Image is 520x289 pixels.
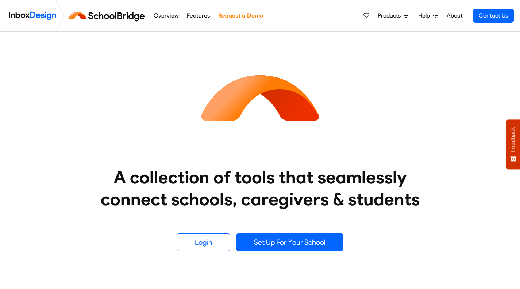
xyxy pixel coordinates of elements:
a: Products [375,8,411,23]
heading: A collection of tools that seamlessly connect schools, caregivers & students [87,166,434,210]
span: Feedback [510,127,516,152]
a: Request a Demo [216,8,265,23]
button: Feedback - Show survey [506,119,520,169]
span: Help [418,11,433,20]
a: Help [415,8,440,23]
img: schoolbridge logo [67,7,149,24]
a: Login [177,233,230,251]
a: Contact Us [473,9,514,23]
span: Products [378,11,404,20]
a: Features [185,8,212,23]
a: Overview [151,8,181,23]
a: About [444,8,465,23]
a: Set Up For Your School [236,233,343,251]
img: icon_schoolbridge.svg [194,32,326,163]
